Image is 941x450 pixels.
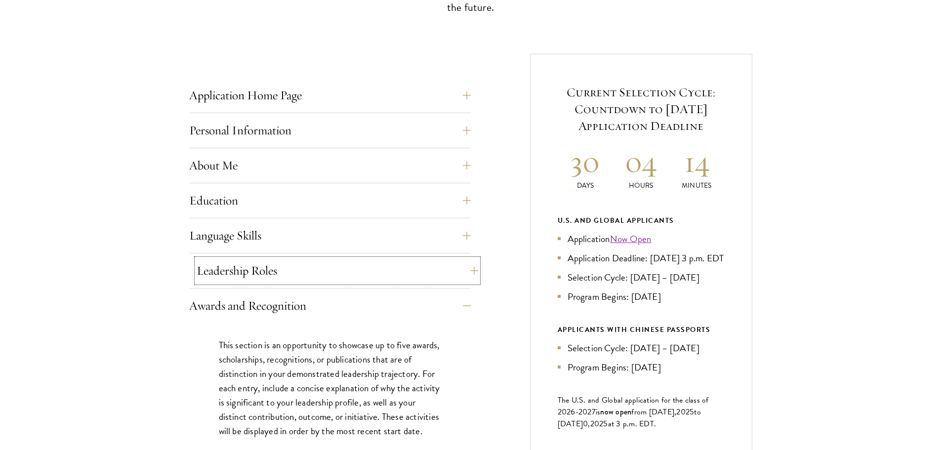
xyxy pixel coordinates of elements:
p: This section is an opportunity to showcase up to five awards, scholarships, recognitions, or publ... [219,338,441,438]
li: Program Begins: [DATE] [558,289,725,304]
span: to [DATE] [558,406,701,430]
li: Selection Cycle: [DATE] – [DATE] [558,341,725,355]
button: Personal Information [189,119,471,142]
span: now open [600,406,631,417]
span: , [588,418,590,430]
span: 5 [603,418,608,430]
h2: 30 [558,143,614,180]
li: Application Deadline: [DATE] 3 p.m. EDT [558,251,725,265]
button: About Me [189,154,471,177]
p: Hours [613,180,669,191]
p: Days [558,180,614,191]
span: -202 [575,406,592,418]
span: 0 [583,418,588,430]
button: Awards and Recognition [189,294,471,318]
h5: Current Selection Cycle: Countdown to [DATE] Application Deadline [558,84,725,134]
button: Leadership Roles [197,259,478,283]
h2: 14 [669,143,725,180]
span: at 3 p.m. EDT. [608,418,656,430]
button: Application Home Page [189,83,471,107]
span: is [596,406,601,418]
li: Selection Cycle: [DATE] – [DATE] [558,270,725,285]
span: 7 [592,406,596,418]
div: APPLICANTS WITH CHINESE PASSPORTS [558,324,725,336]
span: 5 [690,406,694,418]
span: 6 [571,406,575,418]
h2: 04 [613,143,669,180]
span: 202 [676,406,690,418]
li: Application [558,232,725,246]
p: Minutes [669,180,725,191]
span: from [DATE], [631,406,676,418]
li: Program Begins: [DATE] [558,360,725,374]
button: Language Skills [189,224,471,247]
div: U.S. and Global Applicants [558,214,725,227]
span: The U.S. and Global application for the class of 202 [558,394,709,418]
button: Education [189,189,471,212]
a: Now Open [610,232,652,246]
span: 202 [590,418,604,430]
